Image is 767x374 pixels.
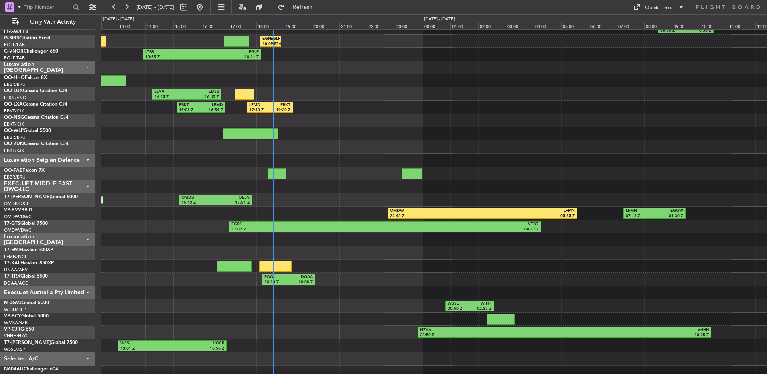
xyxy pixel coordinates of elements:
[231,222,385,227] div: EGSS
[202,49,259,55] div: EGLF
[4,75,25,80] span: OO-HHO
[215,200,250,206] div: 17:51 Z
[4,367,58,372] a: N604AUChallenger 604
[644,22,672,29] div: 08:00
[264,280,288,285] div: 18:13 Z
[626,208,655,214] div: LFMN
[145,22,173,29] div: 14:00
[4,248,53,252] a: T7-EMIHawker 900XP
[672,22,700,29] div: 09:00
[4,142,24,146] span: OO-ZUN
[4,42,25,48] a: EGLF/FAB
[4,89,67,93] a: OO-LUXCessna Citation CJ4
[4,327,20,332] span: VP-CJR
[120,341,172,346] div: WSSL
[395,22,422,29] div: 23:00
[339,22,367,29] div: 21:00
[4,248,20,252] span: T7-EMI
[564,327,709,333] div: VHHH
[4,49,24,54] span: G-VNOR
[181,195,215,201] div: OMDB
[4,102,23,107] span: OO-LXA
[264,274,288,280] div: FOOL
[103,16,134,23] div: [DATE] - [DATE]
[4,261,20,266] span: T7-XAL
[172,346,224,352] div: 16:56 Z
[4,320,28,326] a: WMSA/SZB
[660,28,686,34] div: 08:30 Z
[187,94,219,100] div: 16:45 Z
[270,41,278,47] div: 18:54 Z
[179,102,201,108] div: EBKT
[629,1,688,14] button: Quick Links
[470,301,492,307] div: WIHH
[534,22,561,29] div: 04:00
[249,102,270,108] div: LFMD
[4,49,58,54] a: G-VNORChallenger 650
[4,89,23,93] span: OO-LUX
[4,102,67,107] a: OO-LXACessna Citation CJ4
[4,75,47,80] a: OO-HHOFalcon 8X
[154,89,187,95] div: LEVX
[728,22,755,29] div: 11:00
[482,208,574,214] div: LFMN
[506,22,534,29] div: 03:00
[4,208,33,213] a: VP-BVVBBJ1
[4,261,54,266] a: T7-XALHawker 850XP
[4,108,24,114] a: EBKT/KJK
[4,314,21,319] span: VP-BCY
[181,200,215,206] div: 15:13 Z
[270,108,291,113] div: 19:20 Z
[21,19,85,25] span: Only With Activity
[4,254,28,260] a: LFMN/NCE
[4,214,32,220] a: OMDW/DWC
[4,221,48,226] a: T7-GTSGlobal 7500
[448,306,470,312] div: 00:50 Z
[470,306,492,312] div: 02:35 Z
[154,94,187,100] div: 14:15 Z
[561,22,589,29] div: 05:00
[4,327,34,332] a: VP-CJRG-650
[420,327,564,333] div: NZAA
[4,81,26,87] a: EBBR/BRU
[118,22,145,29] div: 13:00
[270,36,278,42] div: EGLF
[4,346,25,352] a: WSSL/XSP
[390,208,482,214] div: OMDW
[145,49,202,55] div: LTBS
[249,108,270,113] div: 17:40 Z
[654,213,683,219] div: 09:30 Z
[645,4,672,12] div: Quick Links
[201,108,223,113] div: 16:54 Z
[390,213,482,219] div: 22:45 Z
[4,36,50,41] a: G-SIRSCitation Excel
[4,115,24,120] span: OO-NSG
[4,128,51,133] a: OO-WLPGlobal 5500
[4,168,45,173] a: OO-FAEFalcon 7X
[4,168,22,173] span: OO-FAE
[4,121,24,127] a: EBKT/KJK
[262,41,270,47] div: 18:09 Z
[4,115,69,120] a: OO-NSGCessna Citation CJ4
[4,134,26,140] a: EBBR/BRU
[173,22,201,29] div: 15:00
[4,174,26,180] a: EBBR/BRU
[4,314,49,319] a: VP-BCYGlobal 5000
[120,346,172,352] div: 13:01 Z
[448,301,470,307] div: WSSL
[179,108,201,113] div: 15:08 Z
[4,280,28,286] a: DGAA/ACC
[145,55,202,60] div: 13:55 Z
[4,340,51,345] span: T7-[PERSON_NAME]
[4,221,20,226] span: T7-GTS
[626,213,655,219] div: 07:15 Z
[312,22,339,29] div: 20:00
[90,22,118,29] div: 12:00
[270,102,291,108] div: EBKT
[284,22,312,29] div: 19:00
[4,28,28,35] a: EGGW/LTN
[136,4,174,11] span: [DATE] - [DATE]
[4,142,69,146] a: OO-ZUNCessna Citation CJ4
[4,307,26,313] a: WIHH/HLP
[385,222,539,227] div: VTBD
